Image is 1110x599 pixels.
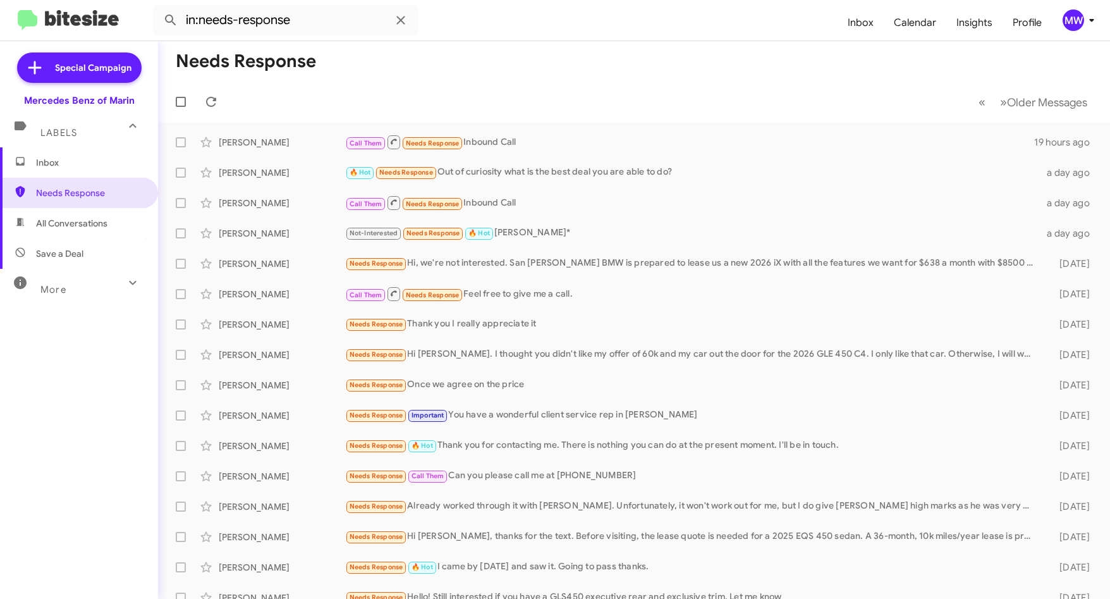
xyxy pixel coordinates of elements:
[24,94,135,107] div: Mercedes Benz of Marin
[1041,227,1100,240] div: a day ago
[345,134,1034,150] div: Inbound Call
[979,94,985,110] span: «
[350,533,403,541] span: Needs Response
[350,442,403,450] span: Needs Response
[412,442,433,450] span: 🔥 Hot
[36,247,83,260] span: Save a Deal
[1034,136,1100,149] div: 19 hours ago
[1000,94,1007,110] span: »
[17,52,142,83] a: Special Campaign
[1041,318,1100,331] div: [DATE]
[176,51,316,71] h1: Needs Response
[350,381,403,389] span: Needs Response
[345,529,1041,544] div: Hi [PERSON_NAME], thanks for the text. Before visiting, the lease quote is needed for a 2025 EQS ...
[972,89,1095,115] nav: Page navigation example
[219,531,345,543] div: [PERSON_NAME]
[40,284,66,295] span: More
[406,200,460,208] span: Needs Response
[412,563,433,571] span: 🔥 Hot
[350,229,398,237] span: Not-Interested
[992,89,1095,115] button: Next
[219,318,345,331] div: [PERSON_NAME]
[350,472,403,480] span: Needs Response
[219,227,345,240] div: [PERSON_NAME]
[219,349,345,361] div: [PERSON_NAME]
[345,469,1041,483] div: Can you please call me at [PHONE_NUMBER]
[345,560,1041,574] div: I came by [DATE] and saw it. Going to pass thanks.
[345,499,1041,514] div: Already worked through it with [PERSON_NAME]. Unfortunately, it won't work out for me, but I do g...
[1063,9,1084,31] div: MW
[1041,257,1100,270] div: [DATE]
[345,286,1041,302] div: Feel free to give me a call.
[1041,531,1100,543] div: [DATE]
[345,347,1041,362] div: Hi [PERSON_NAME]. I thought you didn't like my offer of 60k and my car out the door for the 2026 ...
[1041,409,1100,422] div: [DATE]
[1003,4,1052,41] a: Profile
[55,61,131,74] span: Special Campaign
[1041,197,1100,209] div: a day ago
[219,379,345,392] div: [PERSON_NAME]
[219,197,345,209] div: [PERSON_NAME]
[350,259,403,268] span: Needs Response
[838,4,884,41] a: Inbox
[345,165,1041,180] div: Out of curiosity what is the best deal you are able to do?
[350,200,382,208] span: Call Them
[350,320,403,328] span: Needs Response
[40,127,77,139] span: Labels
[412,411,444,419] span: Important
[219,409,345,422] div: [PERSON_NAME]
[468,229,490,237] span: 🔥 Hot
[884,4,946,41] a: Calendar
[350,502,403,510] span: Needs Response
[379,168,433,176] span: Needs Response
[412,472,444,480] span: Call Them
[219,561,345,574] div: [PERSON_NAME]
[1007,96,1087,109] span: Older Messages
[350,411,403,419] span: Needs Response
[36,217,107,230] span: All Conversations
[345,408,1041,423] div: You have a wonderful client service rep in [PERSON_NAME]
[219,288,345,300] div: [PERSON_NAME]
[350,350,403,359] span: Needs Response
[345,256,1041,271] div: Hi, we're not interested. San [PERSON_NAME] BMW is prepared to lease us a new 2026 iX with all th...
[1052,9,1096,31] button: MW
[153,5,418,35] input: Search
[1041,379,1100,392] div: [DATE]
[219,470,345,483] div: [PERSON_NAME]
[345,317,1041,331] div: Thank you I really appreciate it
[350,291,382,299] span: Call Them
[36,156,143,169] span: Inbox
[1041,288,1100,300] div: [DATE]
[946,4,1003,41] a: Insights
[219,136,345,149] div: [PERSON_NAME]
[971,89,993,115] button: Previous
[219,440,345,452] div: [PERSON_NAME]
[219,500,345,513] div: [PERSON_NAME]
[1041,500,1100,513] div: [DATE]
[345,378,1041,392] div: Once we agree on the price
[406,291,460,299] span: Needs Response
[1041,440,1100,452] div: [DATE]
[350,139,382,147] span: Call Them
[1041,561,1100,574] div: [DATE]
[350,168,371,176] span: 🔥 Hot
[345,226,1041,240] div: [PERSON_NAME]*
[406,139,460,147] span: Needs Response
[345,195,1041,211] div: Inbound Call
[1041,166,1100,179] div: a day ago
[219,257,345,270] div: [PERSON_NAME]
[219,166,345,179] div: [PERSON_NAME]
[350,563,403,571] span: Needs Response
[1041,349,1100,361] div: [DATE]
[406,229,460,237] span: Needs Response
[36,187,143,199] span: Needs Response
[345,438,1041,453] div: Thank you for contacting me. There is nothing you can do at the present moment. I'll be in touch.
[1041,470,1100,483] div: [DATE]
